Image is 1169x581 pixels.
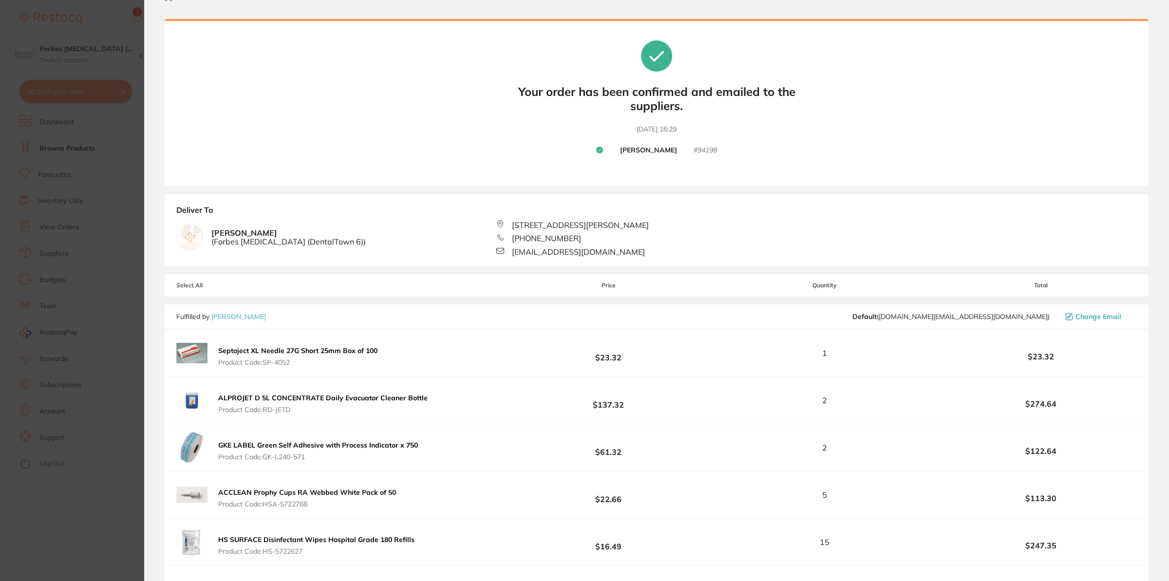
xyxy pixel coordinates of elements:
button: GKE LABEL Green Self Adhesive with Process Indicator x 750 Product Code:GK-L240-571 [215,441,421,461]
img: bTYyZGk5Zw [176,337,207,369]
b: $22.66 [512,486,704,504]
span: Quantity [705,282,945,289]
span: [PHONE_NUMBER] [512,234,581,243]
button: ACCLEAN Prophy Cups RA Webbed White Pack of 50 Product Code:HSA-5722768 [215,488,399,508]
b: $137.32 [512,392,704,410]
span: 2 [822,443,827,452]
b: Default [852,312,877,321]
img: aTV2cGJubA [176,432,207,463]
span: Select All [176,282,274,289]
p: Fulfilled by [176,313,266,320]
span: Product Code: SP-4052 [218,358,377,366]
span: ( Forbes [MEDICAL_DATA] (DentalTown 6) ) [211,237,366,246]
img: empty.jpg [177,224,203,250]
img: MjhzaTBsOA [176,526,207,558]
b: $16.49 [512,533,704,551]
b: $61.32 [512,439,704,457]
span: [EMAIL_ADDRESS][DOMAIN_NAME] [512,247,645,256]
span: Total [945,282,1137,289]
b: $247.35 [945,541,1137,550]
b: [PERSON_NAME] [211,228,366,246]
b: $122.64 [945,447,1137,455]
img: aXZuMXZ2Yg [176,479,207,510]
b: HS SURFACE Disinfectant Wipes Hospital Grade 180 Refills [218,535,415,544]
button: ALPROJET D 5L CONCENTRATE Daily Evacuator Cleaner Bottle Product Code:RD-JETD [215,394,431,414]
b: $23.32 [945,352,1137,361]
button: Septoject XL Needle 27G Short 25mm Box of 100 Product Code:SP-4052 [215,346,380,367]
span: Price [512,282,704,289]
span: Product Code: HS-5722627 [218,547,415,555]
span: Product Code: GK-L240-571 [218,453,418,461]
span: 1 [822,349,827,357]
b: GKE LABEL Green Self Adhesive with Process Indicator x 750 [218,441,418,450]
b: ACCLEAN Prophy Cups RA Webbed White Pack of 50 [218,488,396,497]
span: 15 [820,538,830,546]
span: Product Code: RD-JETD [218,406,428,413]
b: [PERSON_NAME] [620,146,677,155]
span: 5 [822,490,827,499]
button: Change Email [1062,312,1137,321]
time: [DATE] 16:29 [637,125,677,134]
b: $23.32 [512,344,704,362]
b: ALPROJET D 5L CONCENTRATE Daily Evacuator Cleaner Bottle [218,394,428,402]
b: $113.30 [945,494,1137,503]
b: $274.64 [945,399,1137,408]
img: YzA2dDlwZA [176,385,207,416]
button: HS SURFACE Disinfectant Wipes Hospital Grade 180 Refills Product Code:HS-5722627 [215,535,417,556]
a: [PERSON_NAME] [211,312,266,321]
span: Change Email [1075,313,1121,320]
b: Deliver To [176,206,1137,220]
small: # 94198 [694,146,717,155]
span: Product Code: HSA-5722768 [218,500,396,508]
span: customer.care@henryschein.com.au [852,313,1050,320]
b: Septoject XL Needle 27G Short 25mm Box of 100 [218,346,377,355]
span: [STREET_ADDRESS][PERSON_NAME] [512,221,649,229]
b: Your order has been confirmed and emailed to the suppliers. [510,85,803,113]
span: 2 [822,396,827,405]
